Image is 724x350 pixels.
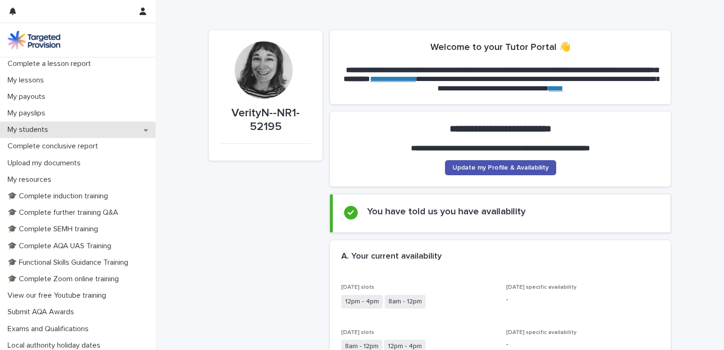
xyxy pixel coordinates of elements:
p: 🎓 Complete AQA UAS Training [4,242,119,251]
span: 8am - 12pm [385,295,426,309]
p: Submit AQA Awards [4,308,82,317]
h2: You have told us you have availability [367,206,526,217]
p: - [506,340,660,350]
p: 🎓 Complete induction training [4,192,115,201]
span: Update my Profile & Availability [452,164,549,171]
p: My lessons [4,76,51,85]
h2: A. Your current availability [341,252,442,262]
p: My payslips [4,109,53,118]
p: 🎓 Functional Skills Guidance Training [4,258,136,267]
p: Local authority holiday dates [4,341,108,350]
p: My resources [4,175,59,184]
p: 🎓 Complete Zoom online training [4,275,126,284]
p: View our free Youtube training [4,291,114,300]
p: Upload my documents [4,159,88,168]
p: Complete conclusive report [4,142,106,151]
img: M5nRWzHhSzIhMunXDL62 [8,31,60,49]
p: 🎓 Complete further training Q&A [4,208,126,217]
span: 12pm - 4pm [341,295,383,309]
p: My payouts [4,92,53,101]
p: - [506,295,660,305]
a: Update my Profile & Availability [445,160,556,175]
span: [DATE] slots [341,285,374,290]
p: 🎓 Complete SEMH training [4,225,106,234]
span: [DATE] specific availability [506,330,576,335]
p: My students [4,125,56,134]
span: [DATE] specific availability [506,285,576,290]
p: VerityN--NR1-52195 [220,106,311,134]
span: [DATE] slots [341,330,374,335]
h2: Welcome to your Tutor Portal 👋 [430,41,571,53]
p: Exams and Qualifications [4,325,96,334]
p: Complete a lesson report [4,59,99,68]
